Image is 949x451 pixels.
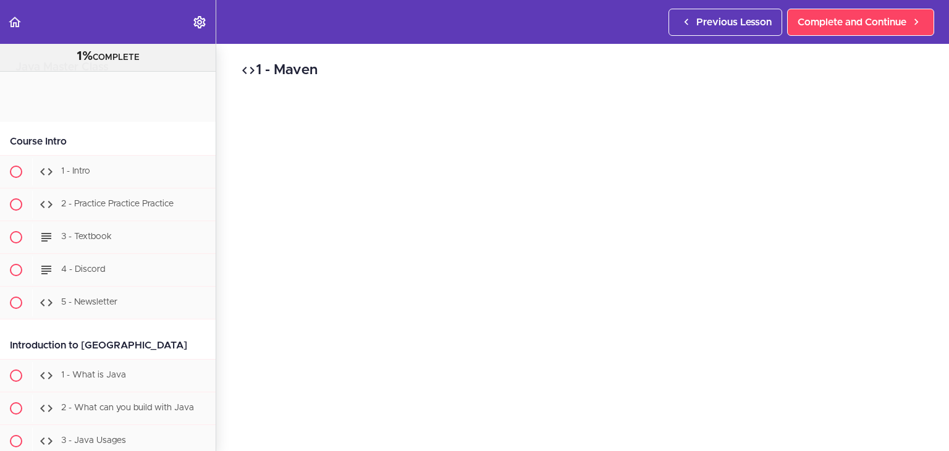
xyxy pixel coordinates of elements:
[61,298,117,306] span: 5 - Newsletter
[192,15,207,30] svg: Settings Menu
[669,9,782,36] a: Previous Lesson
[61,265,105,274] span: 4 - Discord
[61,167,90,175] span: 1 - Intro
[15,49,200,65] div: COMPLETE
[787,9,934,36] a: Complete and Continue
[61,403,194,412] span: 2 - What can you build with Java
[798,15,906,30] span: Complete and Continue
[61,436,126,445] span: 3 - Java Usages
[7,15,22,30] svg: Back to course curriculum
[241,60,924,81] h2: 1 - Maven
[77,50,93,62] span: 1%
[61,200,174,208] span: 2 - Practice Practice Practice
[61,371,126,379] span: 1 - What is Java
[696,15,772,30] span: Previous Lesson
[61,232,112,241] span: 3 - Textbook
